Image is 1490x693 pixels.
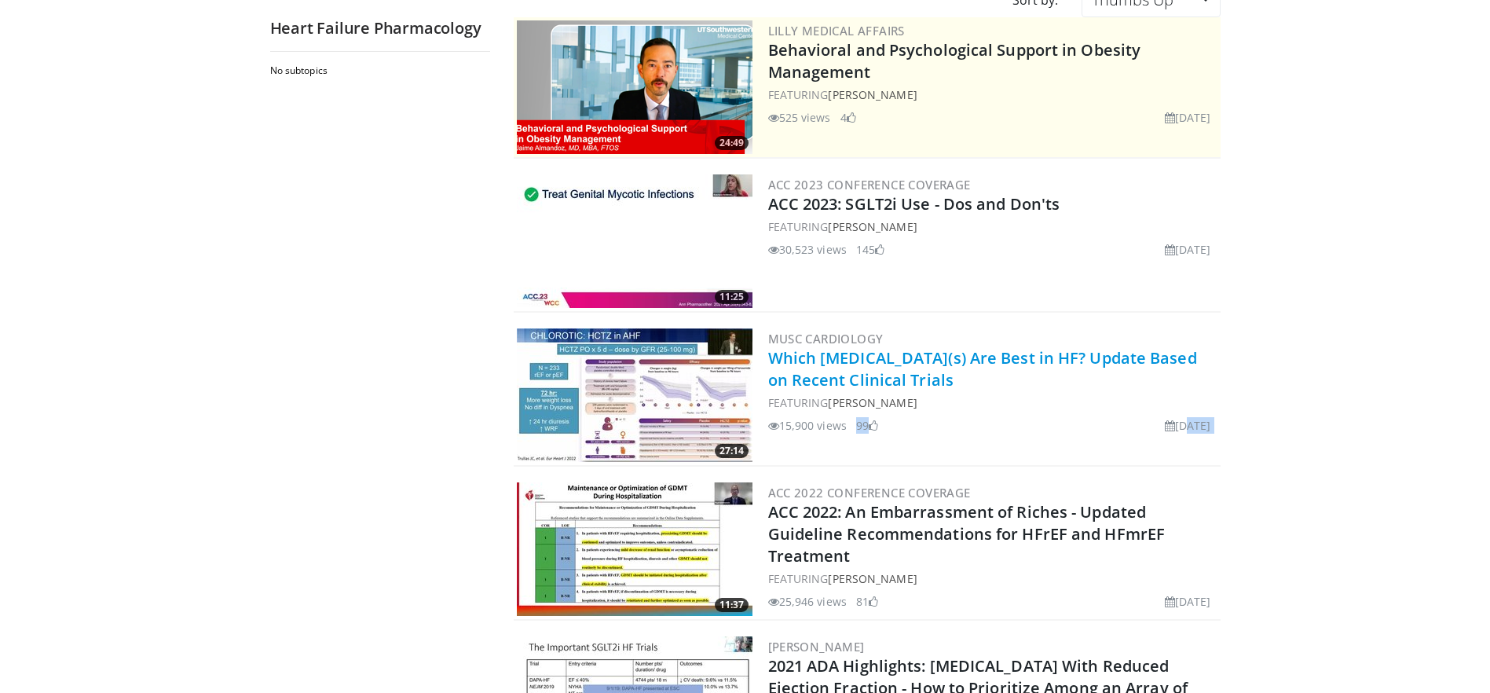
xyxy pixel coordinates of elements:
[768,394,1217,411] div: FEATURING
[1165,593,1211,610] li: [DATE]
[828,395,917,410] a: [PERSON_NAME]
[768,485,971,500] a: ACC 2022 Conference Coverage
[517,328,752,462] a: 27:14
[768,570,1217,587] div: FEATURING
[715,598,749,612] span: 11:37
[828,219,917,234] a: [PERSON_NAME]
[828,87,917,102] a: [PERSON_NAME]
[768,218,1217,235] div: FEATURING
[768,417,847,434] li: 15,900 views
[517,328,752,462] img: dc76ff08-18a3-4688-bab3-3b82df187678.300x170_q85_crop-smart_upscale.jpg
[768,347,1197,390] a: Which [MEDICAL_DATA](s) Are Best in HF? Update Based on Recent Clinical Trials
[715,444,749,458] span: 27:14
[270,64,486,77] h2: No subtopics
[1165,109,1211,126] li: [DATE]
[517,20,752,154] img: ba3304f6-7838-4e41-9c0f-2e31ebde6754.png.300x170_q85_crop-smart_upscale.png
[715,290,749,304] span: 11:25
[768,109,831,126] li: 525 views
[715,136,749,150] span: 24:49
[517,482,752,616] a: 11:37
[517,482,752,616] img: f3e86255-4ff1-4703-a69f-4180152321cc.300x170_q85_crop-smart_upscale.jpg
[517,174,752,308] a: 11:25
[856,241,884,258] li: 145
[768,23,905,38] a: Lilly Medical Affairs
[1165,417,1211,434] li: [DATE]
[768,39,1141,82] a: Behavioral and Psychological Support in Obesity Management
[517,174,752,308] img: 9258cdf1-0fbf-450b-845f-99397d12d24a.300x170_q85_crop-smart_upscale.jpg
[768,193,1060,214] a: ACC 2023: SGLT2i Use - Dos and Don'ts
[768,639,865,654] a: [PERSON_NAME]
[1165,241,1211,258] li: [DATE]
[856,593,878,610] li: 81
[828,571,917,586] a: [PERSON_NAME]
[768,241,847,258] li: 30,523 views
[768,593,847,610] li: 25,946 views
[768,501,1166,566] a: ACC 2022: An Embarrassment of Riches - Updated Guideline Recommendations for HFrEF and HFmrEF Tre...
[270,18,490,38] h2: Heart Failure Pharmacology
[768,331,884,346] a: MUSC Cardiology
[768,86,1217,103] div: FEATURING
[856,417,878,434] li: 99
[840,109,856,126] li: 4
[517,20,752,154] a: 24:49
[768,177,971,192] a: ACC 2023 Conference Coverage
